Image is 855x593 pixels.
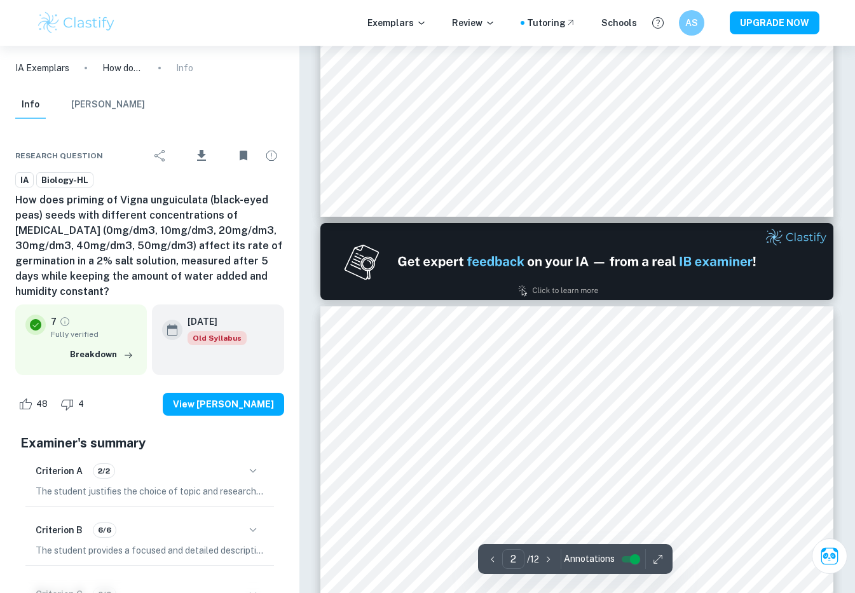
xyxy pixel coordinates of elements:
p: The student provides a focused and detailed description of the main topic, clearly outlining the ... [36,543,264,557]
a: Grade fully verified [59,316,71,327]
span: Research question [15,150,103,161]
h6: Criterion A [36,464,83,478]
p: 7 [51,315,57,329]
button: View [PERSON_NAME] [163,393,284,416]
button: AS [679,10,704,36]
h6: How does priming of Vigna unguiculata (black-eyed peas) seeds with different concentrations of [M... [15,193,284,299]
button: Help and Feedback [647,12,669,34]
h6: Criterion B [36,523,83,537]
p: / 12 [527,552,539,566]
p: How does priming of Vigna unguiculata (black-eyed peas) seeds with different concentrations of [M... [102,61,143,75]
div: Dislike [57,394,91,414]
span: 2/2 [93,465,114,477]
p: Info [176,61,193,75]
a: Schools [601,16,637,30]
button: Info [15,91,46,119]
span: Fully verified [51,329,137,340]
span: 6/6 [93,524,116,536]
img: Clastify logo [36,10,117,36]
span: IA [16,174,33,187]
div: Report issue [259,143,284,168]
button: [PERSON_NAME] [71,91,145,119]
span: Old Syllabus [188,331,247,345]
a: IA Exemplars [15,61,69,75]
div: Share [147,143,173,168]
p: The student justifies the choice of topic and research question by emphasizing the global issue o... [36,484,264,498]
h6: AS [684,16,699,30]
p: Exemplars [367,16,427,30]
a: IA [15,172,34,188]
div: Starting from the May 2025 session, the Biology IA requirements have changed. It's OK to refer to... [188,331,247,345]
h5: Examiner's summary [20,433,279,453]
span: 48 [29,398,55,411]
img: Ad [320,223,833,300]
div: Unbookmark [231,143,256,168]
a: Biology-HL [36,172,93,188]
div: Download [175,139,228,172]
div: Like [15,394,55,414]
span: 4 [71,398,91,411]
button: Breakdown [67,345,137,364]
h6: [DATE] [188,315,236,329]
button: Ask Clai [812,538,847,574]
button: UPGRADE NOW [730,11,819,34]
a: Tutoring [527,16,576,30]
p: Review [452,16,495,30]
span: Biology-HL [37,174,93,187]
span: Annotations [564,552,615,566]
